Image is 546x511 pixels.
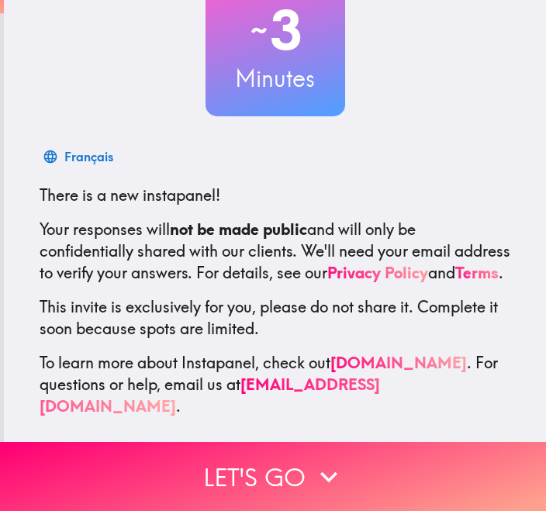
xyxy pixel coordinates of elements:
h3: Minutes [206,62,345,95]
p: This invite is exclusively for you, please do not share it. Complete it soon because spots are li... [40,296,511,340]
a: Privacy Policy [327,263,428,282]
a: Terms [455,263,499,282]
div: Français [64,146,113,167]
button: Français [40,141,119,172]
p: Your responses will and will only be confidentially shared with our clients. We'll need your emai... [40,219,511,284]
a: [DOMAIN_NAME] [330,353,467,372]
b: not be made public [170,219,307,239]
span: There is a new instapanel! [40,185,220,205]
a: [EMAIL_ADDRESS][DOMAIN_NAME] [40,375,380,416]
p: To learn more about Instapanel, check out . For questions or help, email us at . [40,352,511,417]
span: ~ [248,7,270,54]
